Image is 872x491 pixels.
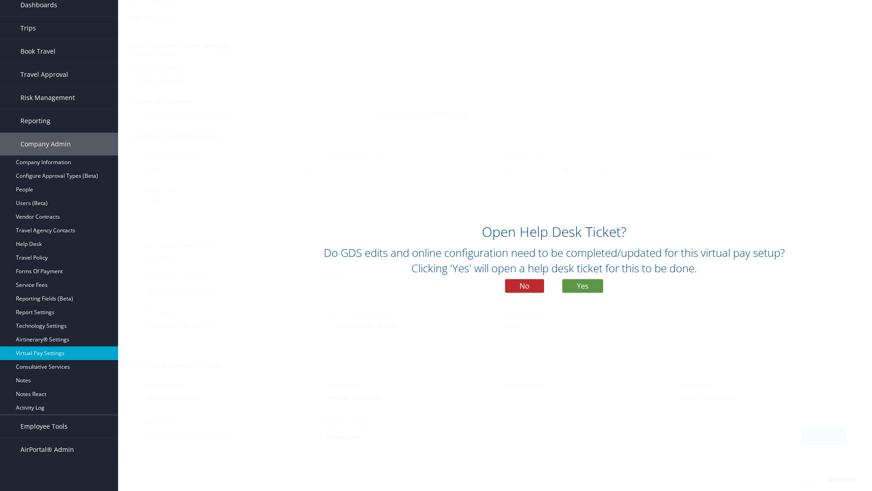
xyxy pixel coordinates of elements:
span: Travel Approval [20,63,68,86]
span: Reporting [20,110,50,132]
button: No [505,279,544,293]
button: Yes [562,279,603,293]
span: Book Travel [20,40,55,63]
span: Employee Tools [20,415,68,438]
span: AirPortal® Admin [20,438,74,461]
span: Company Admin [20,133,71,155]
span: Risk Management [20,86,75,109]
span: Trips [20,17,36,40]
